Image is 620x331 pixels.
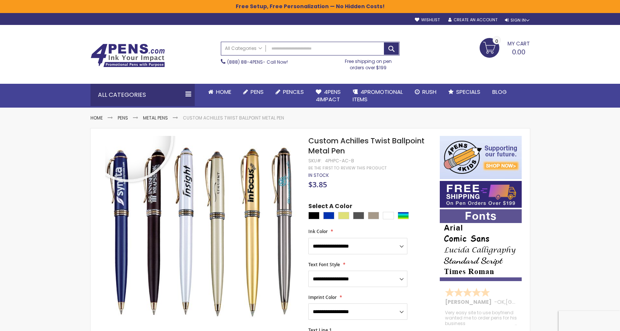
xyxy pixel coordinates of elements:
div: Blue [323,212,334,219]
div: Nickel [368,212,379,219]
span: Rush [422,88,436,96]
span: Specials [456,88,480,96]
div: Black [308,212,319,219]
span: Text Font Style [308,261,340,268]
strong: SKU [308,157,322,164]
span: 0.00 [512,47,525,57]
a: Metal Pens [143,115,168,121]
span: In stock [308,172,329,178]
span: Blog [492,88,507,96]
a: Pens [237,84,270,100]
span: [PERSON_NAME] [445,298,494,306]
div: All Categories [90,84,195,106]
img: 4Pens Custom Pens and Promotional Products [90,44,165,67]
a: Pens [118,115,128,121]
a: Specials [442,84,486,100]
span: Imprint Color [308,294,337,300]
span: Home [216,88,231,96]
span: - , [494,298,560,306]
span: [GEOGRAPHIC_DATA] [506,298,560,306]
div: 4PHPC-AC-B [325,158,354,164]
a: 4PROMOTIONALITEMS [347,84,409,108]
img: font-personalization-examples [440,209,522,281]
div: White [383,212,394,219]
a: Pencils [270,84,310,100]
a: Rush [409,84,442,100]
a: Create an Account [448,17,497,23]
span: Pencils [283,88,304,96]
div: Assorted [398,212,409,219]
span: Ink Color [308,228,328,235]
div: Gold [338,212,349,219]
a: (888) 88-4PENS [227,59,263,65]
span: OK [497,298,505,306]
li: Custom Achilles Twist Ballpoint Metal Pen [183,115,284,121]
span: 0 [495,38,498,45]
span: 4PROMOTIONAL ITEMS [353,88,403,103]
a: All Categories [221,42,266,54]
a: Home [202,84,237,100]
span: - Call Now! [227,59,288,65]
span: All Categories [225,45,262,51]
div: Gunmetal [353,212,364,219]
span: Pens [251,88,264,96]
a: 0.00 0 [480,38,530,57]
span: 4Pens 4impact [316,88,341,103]
span: Select A Color [308,202,352,212]
span: $3.85 [308,179,327,190]
a: Blog [486,84,513,100]
div: Sign In [505,17,530,23]
span: Custom Achilles Twist Ballpoint Metal Pen [308,136,425,156]
a: Wishlist [415,17,440,23]
img: Custom Achilles Twist Ballpoint Metal Pen [105,135,299,328]
div: Free shipping on pen orders over $199 [337,55,400,70]
iframe: Google Customer Reviews [559,311,620,331]
a: Be the first to review this product [308,165,387,171]
div: Very easy site to use boyfriend wanted me to order pens for his business [445,310,517,326]
a: Home [90,115,103,121]
a: 4Pens4impact [310,84,347,108]
div: Availability [308,172,329,178]
img: 4pens 4 kids [440,136,522,179]
img: Free shipping on orders over $199 [440,181,522,208]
